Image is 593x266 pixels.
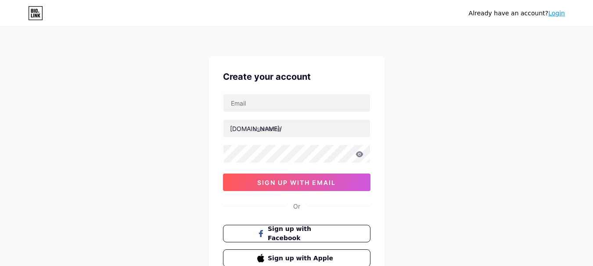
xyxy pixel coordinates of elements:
[230,124,282,133] div: [DOMAIN_NAME]/
[223,94,370,112] input: Email
[268,254,336,263] span: Sign up with Apple
[548,10,565,17] a: Login
[223,174,370,191] button: sign up with email
[293,202,300,211] div: Or
[223,225,370,242] button: Sign up with Facebook
[257,179,336,186] span: sign up with email
[223,70,370,83] div: Create your account
[268,224,336,243] span: Sign up with Facebook
[469,9,565,18] div: Already have an account?
[223,120,370,137] input: username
